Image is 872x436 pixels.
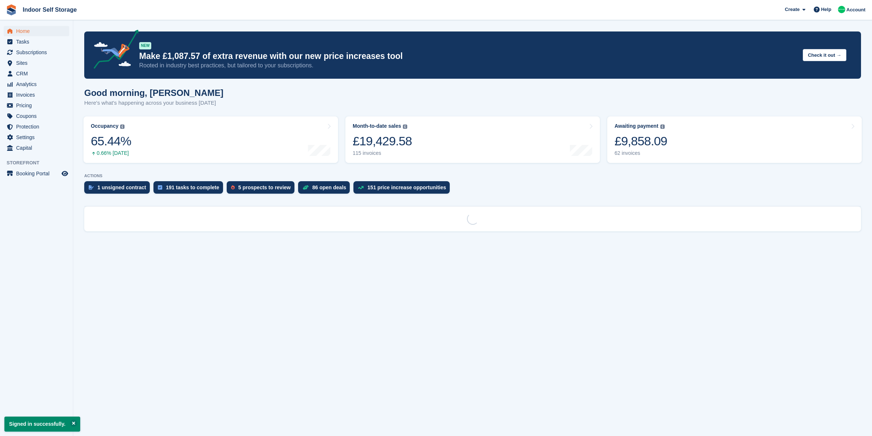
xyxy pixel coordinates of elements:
[353,181,453,197] a: 151 price increase opportunities
[238,185,291,190] div: 5 prospects to review
[91,134,131,149] div: 65.44%
[4,111,69,121] a: menu
[615,134,667,149] div: £9,858.09
[298,181,354,197] a: 86 open deals
[84,116,338,163] a: Occupancy 65.44% 0.66% [DATE]
[367,185,446,190] div: 151 price increase opportunities
[660,124,665,129] img: icon-info-grey-7440780725fd019a000dd9b08b2336e03edf1995a4989e88bcd33f0948082b44.svg
[84,174,861,178] p: ACTIONS
[16,132,60,142] span: Settings
[838,6,845,13] img: Helen Nicholls
[785,6,799,13] span: Create
[16,111,60,121] span: Coupons
[353,134,412,149] div: £19,429.58
[803,49,846,61] button: Check it out →
[16,90,60,100] span: Invoices
[20,4,80,16] a: Indoor Self Storage
[97,185,146,190] div: 1 unsigned contract
[353,150,412,156] div: 115 invoices
[139,51,797,62] p: Make £1,087.57 of extra revenue with our new price increases tool
[60,169,69,178] a: Preview store
[7,159,73,167] span: Storefront
[153,181,227,197] a: 191 tasks to complete
[4,417,80,432] p: Signed in successfully.
[89,185,94,190] img: contract_signature_icon-13c848040528278c33f63329250d36e43548de30e8caae1d1a13099fd9432cc5.svg
[16,100,60,111] span: Pricing
[16,143,60,153] span: Capital
[4,132,69,142] a: menu
[345,116,600,163] a: Month-to-date sales £19,429.58 115 invoices
[16,122,60,132] span: Protection
[88,30,139,71] img: price-adjustments-announcement-icon-8257ccfd72463d97f412b2fc003d46551f7dbcb40ab6d574587a9cd5c0d94...
[139,62,797,70] p: Rooted in industry best practices, but tailored to your subscriptions.
[16,47,60,57] span: Subscriptions
[91,150,131,156] div: 0.66% [DATE]
[353,123,401,129] div: Month-to-date sales
[303,185,309,190] img: deal-1b604bf984904fb50ccaf53a9ad4b4a5d6e5aea283cecdc64d6e3604feb123c2.svg
[403,124,407,129] img: icon-info-grey-7440780725fd019a000dd9b08b2336e03edf1995a4989e88bcd33f0948082b44.svg
[16,26,60,36] span: Home
[607,116,862,163] a: Awaiting payment £9,858.09 62 invoices
[120,124,125,129] img: icon-info-grey-7440780725fd019a000dd9b08b2336e03edf1995a4989e88bcd33f0948082b44.svg
[16,79,60,89] span: Analytics
[6,4,17,15] img: stora-icon-8386f47178a22dfd0bd8f6a31ec36ba5ce8667c1dd55bd0f319d3a0aa187defe.svg
[139,42,151,49] div: NEW
[4,37,69,47] a: menu
[4,26,69,36] a: menu
[84,88,223,98] h1: Good morning, [PERSON_NAME]
[4,58,69,68] a: menu
[84,181,153,197] a: 1 unsigned contract
[4,122,69,132] a: menu
[615,150,667,156] div: 62 invoices
[16,58,60,68] span: Sites
[4,168,69,179] a: menu
[91,123,118,129] div: Occupancy
[227,181,298,197] a: 5 prospects to review
[16,168,60,179] span: Booking Portal
[16,68,60,79] span: CRM
[312,185,346,190] div: 86 open deals
[615,123,658,129] div: Awaiting payment
[84,99,223,107] p: Here's what's happening across your business [DATE]
[4,68,69,79] a: menu
[821,6,831,13] span: Help
[358,186,364,189] img: price_increase_opportunities-93ffe204e8149a01c8c9dc8f82e8f89637d9d84a8eef4429ea346261dce0b2c0.svg
[4,143,69,153] a: menu
[231,185,235,190] img: prospect-51fa495bee0391a8d652442698ab0144808aea92771e9ea1ae160a38d050c398.svg
[4,47,69,57] a: menu
[16,37,60,47] span: Tasks
[4,79,69,89] a: menu
[166,185,219,190] div: 191 tasks to complete
[846,6,865,14] span: Account
[158,185,162,190] img: task-75834270c22a3079a89374b754ae025e5fb1db73e45f91037f5363f120a921f8.svg
[4,100,69,111] a: menu
[4,90,69,100] a: menu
